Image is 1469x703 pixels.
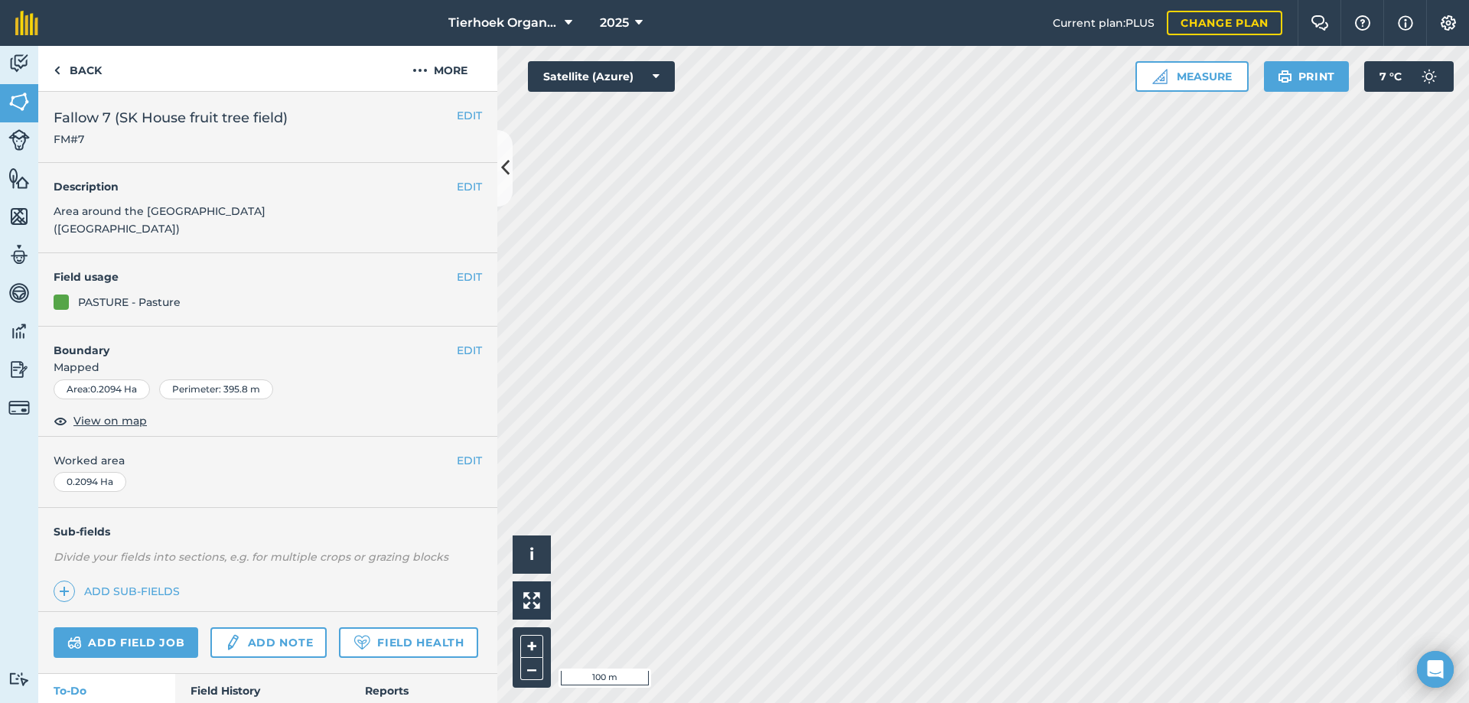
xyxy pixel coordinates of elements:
h4: Boundary [38,327,457,359]
div: Open Intercom Messenger [1417,651,1454,688]
img: svg+xml;base64,PHN2ZyB4bWxucz0iaHR0cDovL3d3dy53My5vcmcvMjAwMC9zdmciIHdpZHRoPSIyMCIgaGVpZ2h0PSIyNC... [412,61,428,80]
img: svg+xml;base64,PHN2ZyB4bWxucz0iaHR0cDovL3d3dy53My5vcmcvMjAwMC9zdmciIHdpZHRoPSI1NiIgaGVpZ2h0PSI2MC... [8,167,30,190]
div: Area : 0.2094 Ha [54,379,150,399]
img: svg+xml;base64,PD94bWwgdmVyc2lvbj0iMS4wIiBlbmNvZGluZz0idXRmLTgiPz4KPCEtLSBHZW5lcmF0b3I6IEFkb2JlIE... [8,243,30,266]
img: svg+xml;base64,PD94bWwgdmVyc2lvbj0iMS4wIiBlbmNvZGluZz0idXRmLTgiPz4KPCEtLSBHZW5lcmF0b3I6IEFkb2JlIE... [8,282,30,304]
button: View on map [54,412,147,430]
span: Worked area [54,452,482,469]
img: svg+xml;base64,PHN2ZyB4bWxucz0iaHR0cDovL3d3dy53My5vcmcvMjAwMC9zdmciIHdpZHRoPSIxNyIgaGVpZ2h0PSIxNy... [1398,14,1413,32]
span: View on map [73,412,147,429]
button: 7 °C [1364,61,1454,92]
span: i [529,545,534,564]
span: Fallow 7 (SK House fruit tree field) [54,107,288,129]
a: Change plan [1167,11,1282,35]
a: Back [38,46,117,91]
button: More [383,46,497,91]
img: svg+xml;base64,PHN2ZyB4bWxucz0iaHR0cDovL3d3dy53My5vcmcvMjAwMC9zdmciIHdpZHRoPSI1NiIgaGVpZ2h0PSI2MC... [8,90,30,113]
img: svg+xml;base64,PD94bWwgdmVyc2lvbj0iMS4wIiBlbmNvZGluZz0idXRmLTgiPz4KPCEtLSBHZW5lcmF0b3I6IEFkb2JlIE... [8,320,30,343]
a: Add note [210,627,327,658]
h4: Description [54,178,482,195]
span: Area around the [GEOGRAPHIC_DATA] ([GEOGRAPHIC_DATA]) [54,204,265,235]
span: Current plan : PLUS [1053,15,1155,31]
div: Perimeter : 395.8 m [159,379,273,399]
img: Two speech bubbles overlapping with the left bubble in the forefront [1311,15,1329,31]
button: EDIT [457,269,482,285]
button: – [520,658,543,680]
img: svg+xml;base64,PHN2ZyB4bWxucz0iaHR0cDovL3d3dy53My5vcmcvMjAwMC9zdmciIHdpZHRoPSIxOSIgaGVpZ2h0PSIyNC... [1278,67,1292,86]
button: Satellite (Azure) [528,61,675,92]
button: EDIT [457,342,482,359]
button: Print [1264,61,1350,92]
h4: Sub-fields [38,523,497,540]
div: PASTURE - Pasture [78,294,181,311]
span: FM#7 [54,132,288,147]
img: svg+xml;base64,PD94bWwgdmVyc2lvbj0iMS4wIiBlbmNvZGluZz0idXRmLTgiPz4KPCEtLSBHZW5lcmF0b3I6IEFkb2JlIE... [8,129,30,151]
button: i [513,535,551,574]
img: fieldmargin Logo [15,11,38,35]
img: svg+xml;base64,PHN2ZyB4bWxucz0iaHR0cDovL3d3dy53My5vcmcvMjAwMC9zdmciIHdpZHRoPSI5IiBoZWlnaHQ9IjI0Ii... [54,61,60,80]
button: EDIT [457,178,482,195]
img: svg+xml;base64,PD94bWwgdmVyc2lvbj0iMS4wIiBlbmNvZGluZz0idXRmLTgiPz4KPCEtLSBHZW5lcmF0b3I6IEFkb2JlIE... [224,633,241,652]
img: A cog icon [1439,15,1458,31]
a: Add field job [54,627,198,658]
div: 0.2094 Ha [54,472,126,492]
span: Tierhoek Organic Farm [448,14,559,32]
img: svg+xml;base64,PD94bWwgdmVyc2lvbj0iMS4wIiBlbmNvZGluZz0idXRmLTgiPz4KPCEtLSBHZW5lcmF0b3I6IEFkb2JlIE... [1414,61,1445,92]
a: Field Health [339,627,477,658]
img: svg+xml;base64,PHN2ZyB4bWxucz0iaHR0cDovL3d3dy53My5vcmcvMjAwMC9zdmciIHdpZHRoPSI1NiIgaGVpZ2h0PSI2MC... [8,205,30,228]
img: Four arrows, one pointing top left, one top right, one bottom right and the last bottom left [523,592,540,609]
img: svg+xml;base64,PD94bWwgdmVyc2lvbj0iMS4wIiBlbmNvZGluZz0idXRmLTgiPz4KPCEtLSBHZW5lcmF0b3I6IEFkb2JlIE... [8,672,30,686]
em: Divide your fields into sections, e.g. for multiple crops or grazing blocks [54,550,448,564]
button: EDIT [457,107,482,124]
img: svg+xml;base64,PHN2ZyB4bWxucz0iaHR0cDovL3d3dy53My5vcmcvMjAwMC9zdmciIHdpZHRoPSIxNCIgaGVpZ2h0PSIyNC... [59,582,70,600]
img: svg+xml;base64,PD94bWwgdmVyc2lvbj0iMS4wIiBlbmNvZGluZz0idXRmLTgiPz4KPCEtLSBHZW5lcmF0b3I6IEFkb2JlIE... [8,52,30,75]
img: svg+xml;base64,PD94bWwgdmVyc2lvbj0iMS4wIiBlbmNvZGluZz0idXRmLTgiPz4KPCEtLSBHZW5lcmF0b3I6IEFkb2JlIE... [8,397,30,418]
span: Mapped [38,359,497,376]
button: EDIT [457,452,482,469]
button: + [520,635,543,658]
img: svg+xml;base64,PD94bWwgdmVyc2lvbj0iMS4wIiBlbmNvZGluZz0idXRmLTgiPz4KPCEtLSBHZW5lcmF0b3I6IEFkb2JlIE... [8,358,30,381]
img: A question mark icon [1353,15,1372,31]
img: Ruler icon [1152,69,1168,84]
span: 7 ° C [1379,61,1402,92]
img: svg+xml;base64,PHN2ZyB4bWxucz0iaHR0cDovL3d3dy53My5vcmcvMjAwMC9zdmciIHdpZHRoPSIxOCIgaGVpZ2h0PSIyNC... [54,412,67,430]
a: Add sub-fields [54,581,186,602]
h4: Field usage [54,269,457,285]
img: svg+xml;base64,PD94bWwgdmVyc2lvbj0iMS4wIiBlbmNvZGluZz0idXRmLTgiPz4KPCEtLSBHZW5lcmF0b3I6IEFkb2JlIE... [67,633,82,652]
span: 2025 [600,14,629,32]
button: Measure [1135,61,1249,92]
